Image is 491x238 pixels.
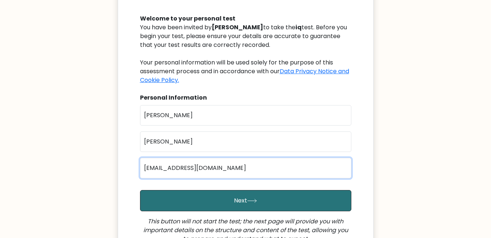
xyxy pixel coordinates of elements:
[140,14,351,23] div: Welcome to your personal test
[295,23,302,31] b: iq
[140,131,351,152] input: Last name
[212,23,263,31] b: [PERSON_NAME]
[140,105,351,126] input: First name
[140,67,349,84] a: Data Privacy Notice and Cookie Policy.
[140,23,351,85] div: You have been invited by to take the test. Before you begin your test, please ensure your details...
[140,158,351,178] input: Email
[140,190,351,211] button: Next
[140,93,351,102] div: Personal Information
